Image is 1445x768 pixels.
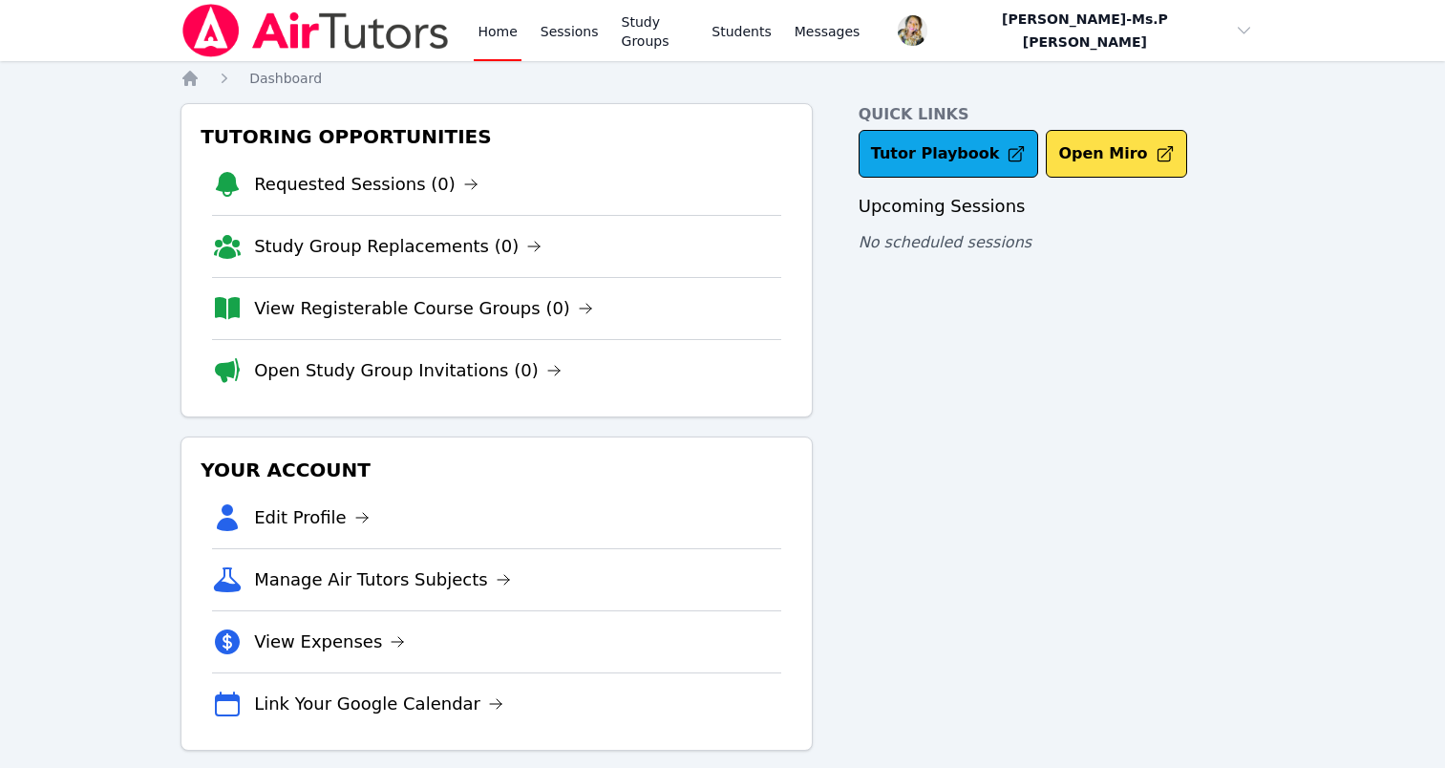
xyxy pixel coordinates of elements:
a: Requested Sessions (0) [254,171,478,198]
a: View Registerable Course Groups (0) [254,295,593,322]
h3: Tutoring Opportunities [197,119,797,154]
a: Edit Profile [254,504,370,531]
a: Study Group Replacements (0) [254,233,542,260]
h4: Quick Links [859,103,1264,126]
button: Open Miro [1046,130,1186,178]
a: Open Study Group Invitations (0) [254,357,562,384]
nav: Breadcrumb [181,69,1264,88]
a: Link Your Google Calendar [254,691,503,717]
span: Dashboard [249,71,322,86]
h3: Your Account [197,453,797,487]
a: Tutor Playbook [859,130,1039,178]
h3: Upcoming Sessions [859,193,1264,220]
a: Dashboard [249,69,322,88]
a: View Expenses [254,629,405,655]
img: Air Tutors [181,4,451,57]
span: No scheduled sessions [859,233,1031,251]
span: Messages [795,22,861,41]
a: Manage Air Tutors Subjects [254,566,511,593]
